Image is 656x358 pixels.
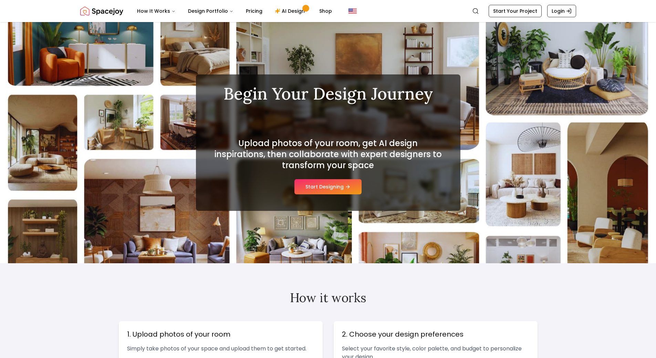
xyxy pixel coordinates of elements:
[240,4,268,18] a: Pricing
[80,4,123,18] img: Spacejoy Logo
[119,291,538,305] h2: How it works
[489,5,542,17] a: Start Your Project
[314,4,337,18] a: Shop
[127,345,314,353] p: Simply take photos of your space and upload them to get started.
[294,179,362,194] button: Start Designing
[183,4,239,18] button: Design Portfolio
[342,329,529,339] h3: 2. Choose your design preferences
[132,4,337,18] nav: Main
[212,138,444,171] h2: Upload photos of your room, get AI design inspirations, then collaborate with expert designers to...
[547,5,576,17] a: Login
[127,329,314,339] h3: 1. Upload photos of your room
[348,7,357,15] img: United States
[212,85,444,102] h1: Begin Your Design Journey
[80,4,123,18] a: Spacejoy
[269,4,312,18] a: AI Design
[132,4,181,18] button: How It Works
